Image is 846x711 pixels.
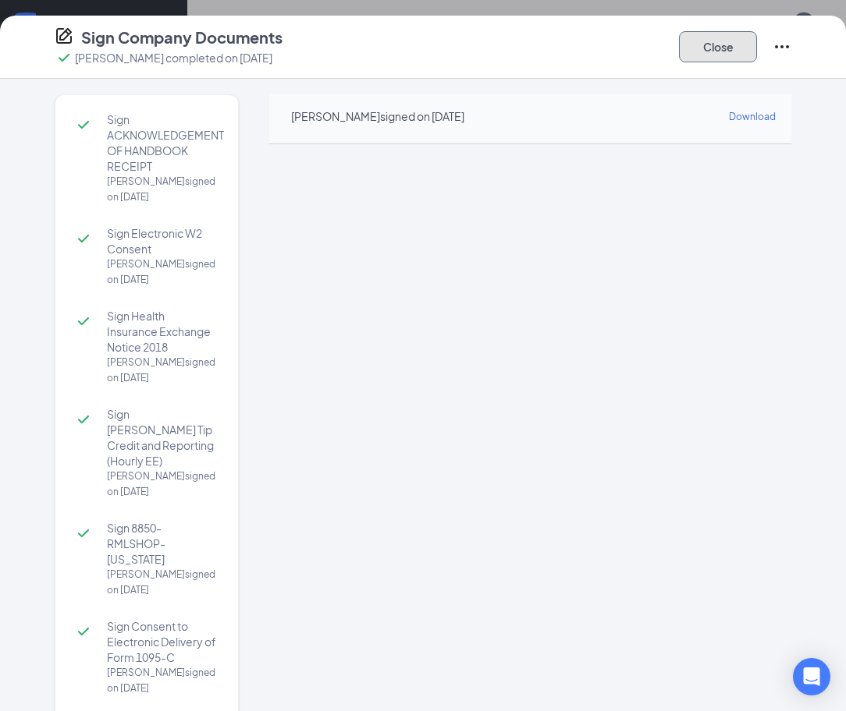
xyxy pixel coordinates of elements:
h4: Sign Company Documents [81,27,283,48]
svg: Checkmark [74,115,93,134]
svg: Checkmark [74,312,93,331]
span: Sign [PERSON_NAME] Tip Credit and Reporting (Hourly EE) [107,406,216,469]
svg: Checkmark [74,410,93,429]
span: Sign Electronic W2 Consent [107,225,216,256]
svg: Checkmark [74,524,93,543]
span: Sign ACKNOWLEDGEMENT OF HANDBOOK RECEIPT [107,111,224,174]
span: Sign 8850-RMLSHOP-[US_STATE] [107,520,216,567]
span: Download [729,111,776,122]
iframe: Sign Romulus IHOP EE Handbook MASTER_2024 (1).docx [269,144,791,688]
div: [PERSON_NAME] signed on [DATE] [107,567,216,598]
button: Close [679,31,757,62]
span: Sign Health Insurance Exchange Notice 2018 [107,308,216,355]
a: Download [729,107,776,125]
svg: Checkmark [74,229,93,248]
svg: Checkmark [55,48,73,67]
svg: Checkmark [74,622,93,641]
div: [PERSON_NAME] signed on [DATE] [107,355,216,386]
div: Open Intercom Messenger [793,658,830,695]
span: Sign Consent to Electronic Delivery of Form 1095-C [107,618,216,665]
div: [PERSON_NAME] signed on [DATE] [291,108,464,124]
p: [PERSON_NAME] completed on [DATE] [75,50,272,65]
svg: CompanyDocumentIcon [55,27,73,45]
svg: Ellipses [773,37,791,56]
div: [PERSON_NAME] signed on [DATE] [107,256,216,288]
div: [PERSON_NAME] signed on [DATE] [107,665,216,696]
div: [PERSON_NAME] signed on [DATE] [107,174,224,205]
div: [PERSON_NAME] signed on [DATE] [107,469,216,500]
